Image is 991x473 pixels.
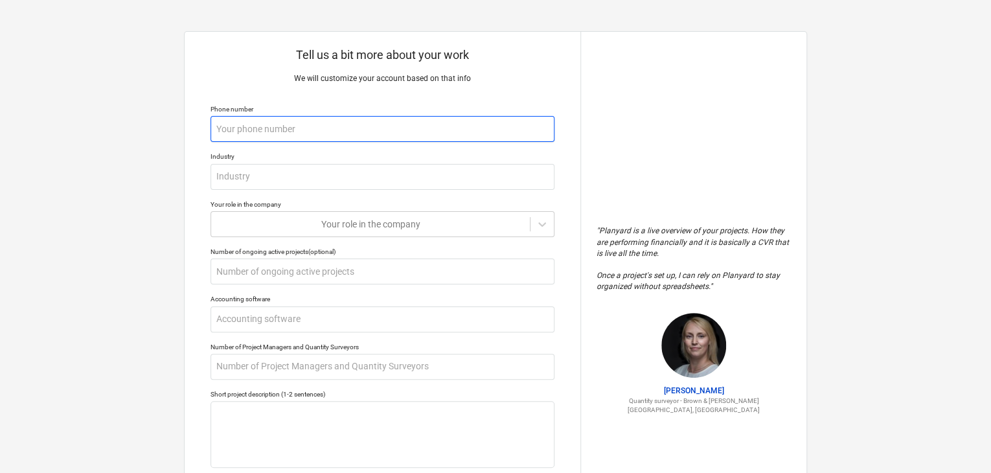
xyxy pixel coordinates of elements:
[211,152,554,161] div: Industry
[211,390,554,398] div: Short project description (1-2 sentences)
[211,47,554,63] p: Tell us a bit more about your work
[926,411,991,473] iframe: Chat Widget
[211,105,554,113] div: Phone number
[597,397,791,405] p: Quantity surveyor - Brown & [PERSON_NAME]
[211,306,554,332] input: Accounting software
[597,406,791,414] p: [GEOGRAPHIC_DATA], [GEOGRAPHIC_DATA]
[211,248,554,256] div: Number of ongoing active projects (optional)
[211,73,554,84] p: We will customize your account based on that info
[211,343,554,351] div: Number of Project Managers and Quantity Surveyors
[211,295,554,303] div: Accounting software
[661,313,726,378] img: Claire Hill
[211,354,554,380] input: Number of Project Managers and Quantity Surveyors
[211,164,554,190] input: Industry
[597,386,791,397] p: [PERSON_NAME]
[211,116,554,142] input: Your phone number
[211,200,554,209] div: Your role in the company
[211,259,554,284] input: Number of ongoing active projects
[597,225,791,292] p: " Planyard is a live overview of your projects. How they are performing financially and it is bas...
